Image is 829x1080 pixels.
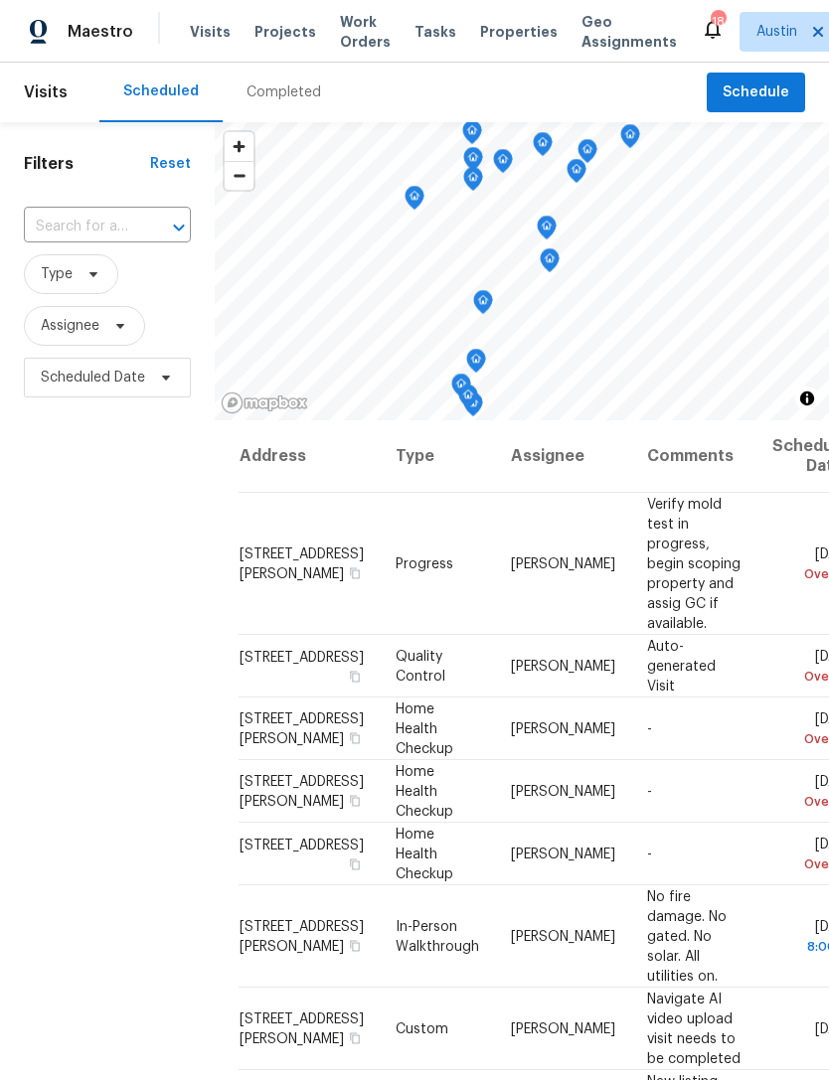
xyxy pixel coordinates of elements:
div: Map marker [493,149,513,180]
span: Toggle attribution [801,387,813,409]
span: Geo Assignments [581,12,677,52]
div: Map marker [567,159,586,190]
button: Toggle attribution [795,386,819,410]
span: Progress [396,556,453,570]
button: Copy Address [346,936,364,954]
div: Map marker [620,124,640,155]
div: Map marker [537,216,557,246]
div: Map marker [533,132,553,163]
button: Open [165,214,193,241]
button: Copy Address [346,1028,364,1046]
span: [STREET_ADDRESS][PERSON_NAME] [240,546,364,580]
div: Map marker [473,290,493,321]
span: In-Person Walkthrough [396,919,479,953]
span: [STREET_ADDRESS] [240,838,364,851]
button: Copy Address [346,563,364,581]
span: Home Health Checkup [396,764,453,818]
span: Schedule [723,80,789,105]
div: Map marker [405,186,424,217]
a: Mapbox homepage [221,391,308,414]
span: Visits [24,71,68,114]
span: [PERSON_NAME] [511,556,615,570]
span: [STREET_ADDRESS][PERSON_NAME] [240,711,364,745]
th: Address [239,420,380,493]
span: Home Health Checkup [396,827,453,880]
div: Map marker [466,349,486,380]
span: Visits [190,22,231,42]
button: Copy Address [346,728,364,746]
span: [STREET_ADDRESS][PERSON_NAME] [240,1011,364,1045]
span: Verify mold test in progress, begin scoping property and assig GC if available. [647,497,741,630]
button: Zoom in [225,132,253,161]
div: Map marker [463,147,483,178]
span: Properties [480,22,558,42]
th: Assignee [495,420,631,493]
span: [PERSON_NAME] [511,847,615,860]
div: 18 [711,12,725,32]
span: - [647,847,652,860]
input: Search for an address... [24,212,135,242]
span: Navigate AI video upload visit needs to be completed [647,992,741,1065]
span: [PERSON_NAME] [511,1021,615,1035]
h1: Filters [24,154,150,174]
span: Austin [756,22,797,42]
button: Copy Address [346,791,364,809]
div: Scheduled [123,81,199,101]
span: Assignee [41,316,99,336]
span: Tasks [414,25,456,39]
span: [PERSON_NAME] [511,659,615,673]
div: Reset [150,154,191,174]
span: Maestro [68,22,133,42]
span: [PERSON_NAME] [511,721,615,735]
span: Scheduled Date [41,368,145,387]
span: Projects [254,22,316,42]
span: Home Health Checkup [396,701,453,755]
span: Work Orders [340,12,391,52]
span: Custom [396,1021,448,1035]
span: Type [41,264,73,284]
div: Map marker [463,167,483,198]
span: [STREET_ADDRESS][PERSON_NAME] [240,919,364,953]
span: - [647,721,652,735]
span: - [647,784,652,798]
div: Map marker [458,385,478,415]
span: Quality Control [396,649,445,683]
div: Map marker [578,139,597,170]
div: Map marker [540,248,560,279]
span: [STREET_ADDRESS][PERSON_NAME] [240,774,364,808]
span: Auto-generated Visit [647,639,716,693]
div: Completed [247,82,321,102]
button: Zoom out [225,161,253,190]
span: [PERSON_NAME] [511,784,615,798]
button: Schedule [707,73,805,113]
span: [PERSON_NAME] [511,929,615,943]
span: [STREET_ADDRESS] [240,650,364,664]
button: Copy Address [346,854,364,872]
span: No fire damage. No gated. No solar. All utilities on. [647,889,727,983]
button: Copy Address [346,667,364,685]
th: Type [380,420,495,493]
div: Map marker [451,374,471,404]
th: Comments [631,420,756,493]
div: Map marker [462,120,482,151]
span: Zoom out [225,162,253,190]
